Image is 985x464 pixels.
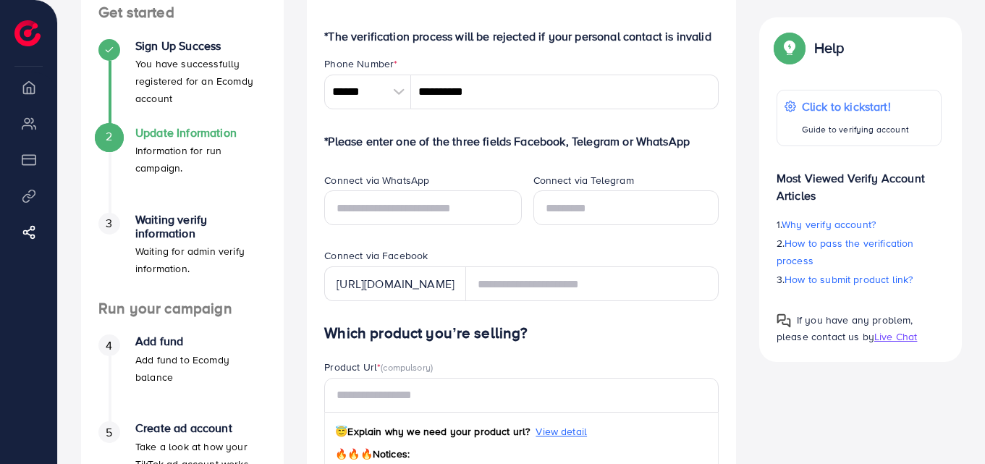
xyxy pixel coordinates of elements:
[777,313,913,344] span: If you have any problem, please contact us by
[324,56,397,71] label: Phone Number
[106,337,112,354] span: 4
[135,351,266,386] p: Add fund to Ecomdy balance
[81,4,284,22] h4: Get started
[874,329,917,344] span: Live Chat
[106,424,112,441] span: 5
[777,235,942,269] p: 2.
[335,447,372,461] span: 🔥🔥🔥
[777,35,803,61] img: Popup guide
[324,28,719,45] p: *The verification process will be rejected if your personal contact is invalid
[381,360,433,374] span: (compulsory)
[106,215,112,232] span: 3
[777,313,791,328] img: Popup guide
[81,126,284,213] li: Update Information
[81,213,284,300] li: Waiting verify information
[802,98,909,115] p: Click to kickstart!
[814,39,845,56] p: Help
[335,424,530,439] span: Explain why we need your product url?
[533,173,634,187] label: Connect via Telegram
[923,399,974,453] iframe: Chat
[802,121,909,138] p: Guide to verifying account
[324,360,433,374] label: Product Url
[135,126,266,140] h4: Update Information
[777,271,942,288] p: 3.
[81,300,284,318] h4: Run your campaign
[782,217,876,232] span: Why verify account?
[135,55,266,107] p: You have successfully registered for an Ecomdy account
[106,128,112,145] span: 2
[536,424,587,439] span: View detail
[777,236,914,268] span: How to pass the verification process
[324,266,466,301] div: [URL][DOMAIN_NAME]
[135,334,266,348] h4: Add fund
[335,447,410,461] span: Notices:
[135,213,266,240] h4: Waiting verify information
[324,132,719,150] p: *Please enter one of the three fields Facebook, Telegram or WhatsApp
[785,272,913,287] span: How to submit product link?
[324,248,428,263] label: Connect via Facebook
[335,424,347,439] span: 😇
[81,39,284,126] li: Sign Up Success
[135,142,266,177] p: Information for run campaign.
[324,173,429,187] label: Connect via WhatsApp
[777,216,942,233] p: 1.
[777,158,942,204] p: Most Viewed Verify Account Articles
[324,324,719,342] h4: Which product you’re selling?
[14,20,41,46] img: logo
[135,421,266,435] h4: Create ad account
[135,242,266,277] p: Waiting for admin verify information.
[81,334,284,421] li: Add fund
[135,39,266,53] h4: Sign Up Success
